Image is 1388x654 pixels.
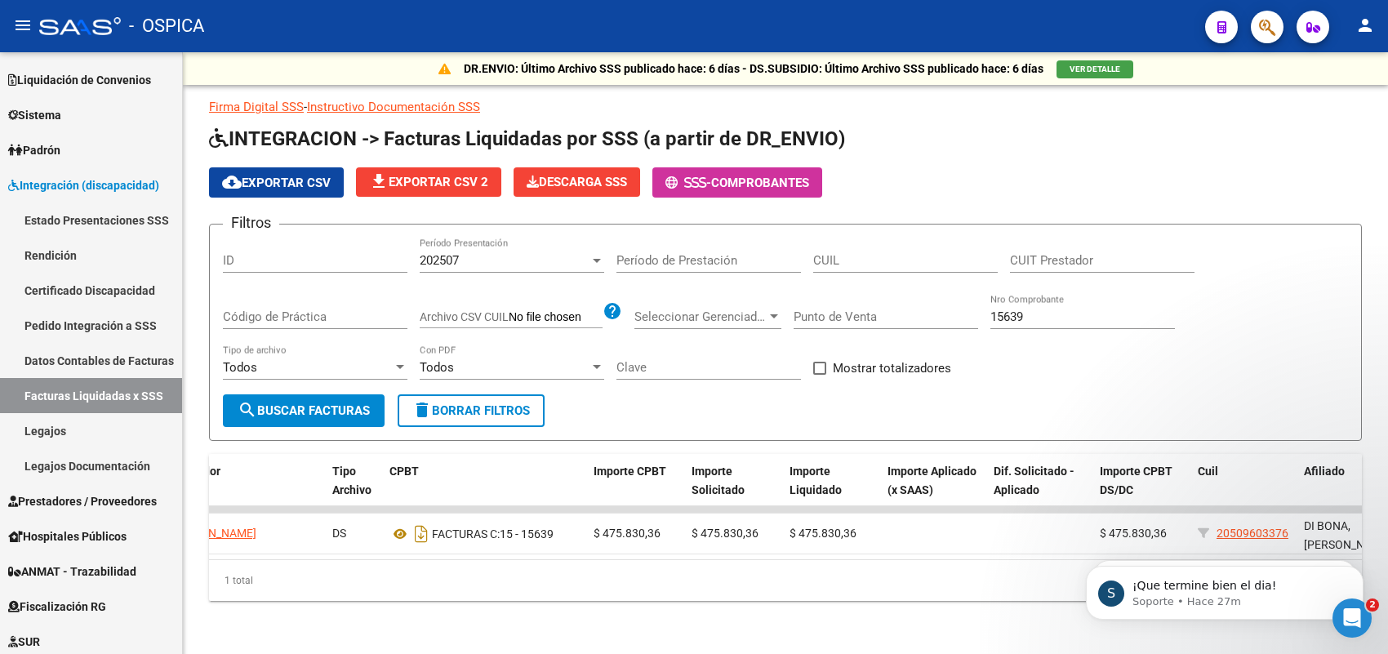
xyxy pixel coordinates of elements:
datatable-header-cell: Importe Liquidado [783,454,881,526]
span: Importe CPBT [594,465,666,478]
div: 1 total [209,560,1362,601]
span: Sistema [8,106,61,124]
datatable-header-cell: Cuil [1191,454,1297,526]
datatable-header-cell: Tipo Archivo [326,454,383,526]
button: Enviar un mensaje… [280,523,306,549]
datatable-header-cell: Importe Solicitado [685,454,783,526]
span: Liquidación de Convenios [8,71,151,89]
input: Archivo CSV CUIL [509,310,603,325]
div: 15 - 15639 [389,521,581,547]
div: Soporte dice… [13,412,314,481]
span: Exportar CSV [222,176,331,190]
mat-icon: help [603,301,622,321]
div: Por el momento no tenemos la opción de inhabilitar la carga por el periodo, pero ud pueden limita... [13,101,268,249]
datatable-header-cell: Prestador [162,454,326,526]
span: $ 475.830,36 [692,527,759,540]
datatable-header-cell: Importe CPBT DS/DC [1093,454,1191,526]
div: De todas maneras voy a elevar un ticket con su peedido para ver si puede ser contemplado como des... [13,250,268,318]
button: Start recording [104,529,117,542]
div: De nada, y en cuanto me brinden una respuesta desde el áreade desarrollo le comunicaré [13,412,268,479]
mat-icon: delete [412,400,432,420]
span: Dif. Solicitado - Aplicado [994,465,1074,496]
span: Importe Liquidado [790,465,842,496]
span: Todos [420,360,454,375]
span: Exportar CSV 2 [369,175,488,189]
span: DS [332,527,346,540]
iframe: Intercom notifications mensaje [1061,532,1388,646]
div: De todas maneras voy a elevar un ticket con su peedido para ver si puede ser contemplado como des... [26,260,255,308]
span: Borrar Filtros [412,403,530,418]
div: Cerrar [287,10,316,39]
span: - OSPICA [129,8,204,44]
button: Buscar Facturas [223,394,385,427]
mat-icon: menu [13,16,33,35]
datatable-header-cell: CPBT [383,454,587,526]
div: Soporte dice… [13,250,314,331]
div: Buenos dias, Muchas gracias por comunicarse con el soporte técnico de la plataforma. [13,32,268,100]
div: Soporte dice… [13,481,314,553]
mat-icon: file_download [369,171,389,191]
div: Bárbara dice… [13,331,314,412]
span: Prestadores / Proveedores [8,492,157,510]
span: Seleccionar Gerenciador [634,309,767,324]
span: SUR [8,633,40,651]
span: 2 [1366,598,1379,612]
a: Instructivo Documentación SSS [307,100,480,114]
button: Exportar CSV 2 [356,167,501,197]
button: Adjuntar un archivo [25,529,38,542]
textarea: Escribe un mensaje... [14,495,313,523]
p: - [209,98,1362,116]
button: Exportar CSV [209,167,344,198]
div: Buenos dias, Muchas gracias por comunicarse con el soporte técnico de la plataforma. [26,42,255,90]
button: -Comprobantes [652,167,822,198]
mat-icon: cloud_download [222,172,242,192]
div: Si, pensaba implementar ese método ante la negativa. Muchisimas gracias por su tiempo! [GEOGRAPHI... [72,340,300,389]
span: Importe CPBT DS/DC [1100,465,1172,496]
span: VER DETALLE [1070,65,1120,73]
button: Inicio [256,10,287,41]
button: Selector de gif [78,529,91,542]
button: go back [11,10,42,41]
app-download-masive: Descarga masiva de comprobantes (adjuntos) [514,167,640,198]
span: Todos [223,360,257,375]
p: El equipo también puede ayudar [79,19,251,44]
div: Soporte dice… [13,101,314,251]
span: Archivo CSV CUIL [420,310,509,323]
mat-icon: person [1355,16,1375,35]
p: DR.ENVIO: Último Archivo SSS publicado hace: 6 días - DS.SUBSIDIO: Último Archivo SSS publicado h... [464,60,1043,78]
span: Fiscalización RG [8,598,106,616]
span: INTEGRACION -> Facturas Liquidadas por SSS (a partir de DR_ENVIO) [209,127,845,150]
span: Hospitales Públicos [8,527,127,545]
button: Borrar Filtros [398,394,545,427]
span: Padrón [8,141,60,159]
span: Importe Solicitado [692,465,745,496]
span: Afiliado [1304,465,1345,478]
span: $ 475.830,36 [790,527,856,540]
span: Descarga SSS [527,175,627,189]
span: - [665,176,711,190]
div: ¡Que termine bien el dia! [26,491,170,507]
div: Por el momento no tenemos la opción de inhabilitar la carga por el periodo, pero ud pueden limita... [26,111,255,239]
span: Importe Aplicado (x SAAS) [888,465,976,496]
span: [PERSON_NAME] [169,527,256,540]
button: Descarga SSS [514,167,640,197]
div: ¡Que termine bien el dia! [13,481,183,517]
button: VER DETALLE [1057,60,1133,78]
h3: Filtros [223,211,279,234]
span: 202507 [420,253,459,268]
span: 20509603376 [1217,527,1288,540]
span: $ 475.830,36 [1100,527,1167,540]
span: Mostrar totalizadores [833,358,951,378]
datatable-header-cell: Dif. Solicitado - Aplicado [987,454,1093,526]
iframe: Intercom live chat [1332,598,1372,638]
span: Comprobantes [711,176,809,190]
span: $ 475.830,36 [594,527,661,540]
datatable-header-cell: Importe Aplicado (x SAAS) [881,454,987,526]
datatable-header-cell: Importe CPBT [587,454,685,526]
span: Buscar Facturas [238,403,370,418]
img: Profile image for Fin [47,12,73,38]
div: De nada, y en cuanto me brinden una respuesta desde el áreade desarrollo le comunicaré [26,421,255,469]
span: CPBT [389,465,419,478]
